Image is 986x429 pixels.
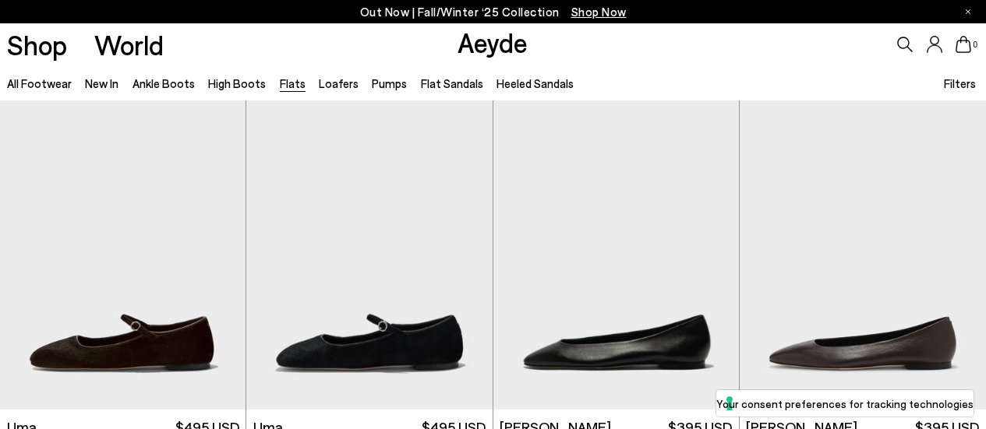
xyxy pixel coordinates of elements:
img: Ellie Almond-Toe Flats [493,100,740,410]
a: World [94,31,164,58]
a: Pumps [372,76,407,90]
img: Uma Ponyhair Flats [246,100,493,410]
a: Flats [280,76,306,90]
a: High Boots [208,76,266,90]
label: Your consent preferences for tracking technologies [716,396,974,412]
a: Heeled Sandals [497,76,574,90]
span: 0 [971,40,979,49]
img: Ellie Almond-Toe Flats [740,100,986,410]
div: 1 / 6 [493,100,740,410]
a: Shop [7,31,67,58]
a: New In [85,76,118,90]
a: Next slide Previous slide [493,100,739,410]
a: All Footwear [7,76,72,90]
p: Out Now | Fall/Winter ‘25 Collection [360,2,627,22]
a: Next slide Previous slide [246,100,492,410]
a: Flat Sandals [421,76,483,90]
button: Your consent preferences for tracking technologies [716,390,974,417]
a: 0 [956,36,971,53]
a: Aeyde [458,26,528,58]
span: Filters [944,76,976,90]
a: Ankle Boots [133,76,195,90]
span: Navigate to /collections/new-in [571,5,627,19]
a: Loafers [319,76,359,90]
div: 1 / 5 [246,100,493,410]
